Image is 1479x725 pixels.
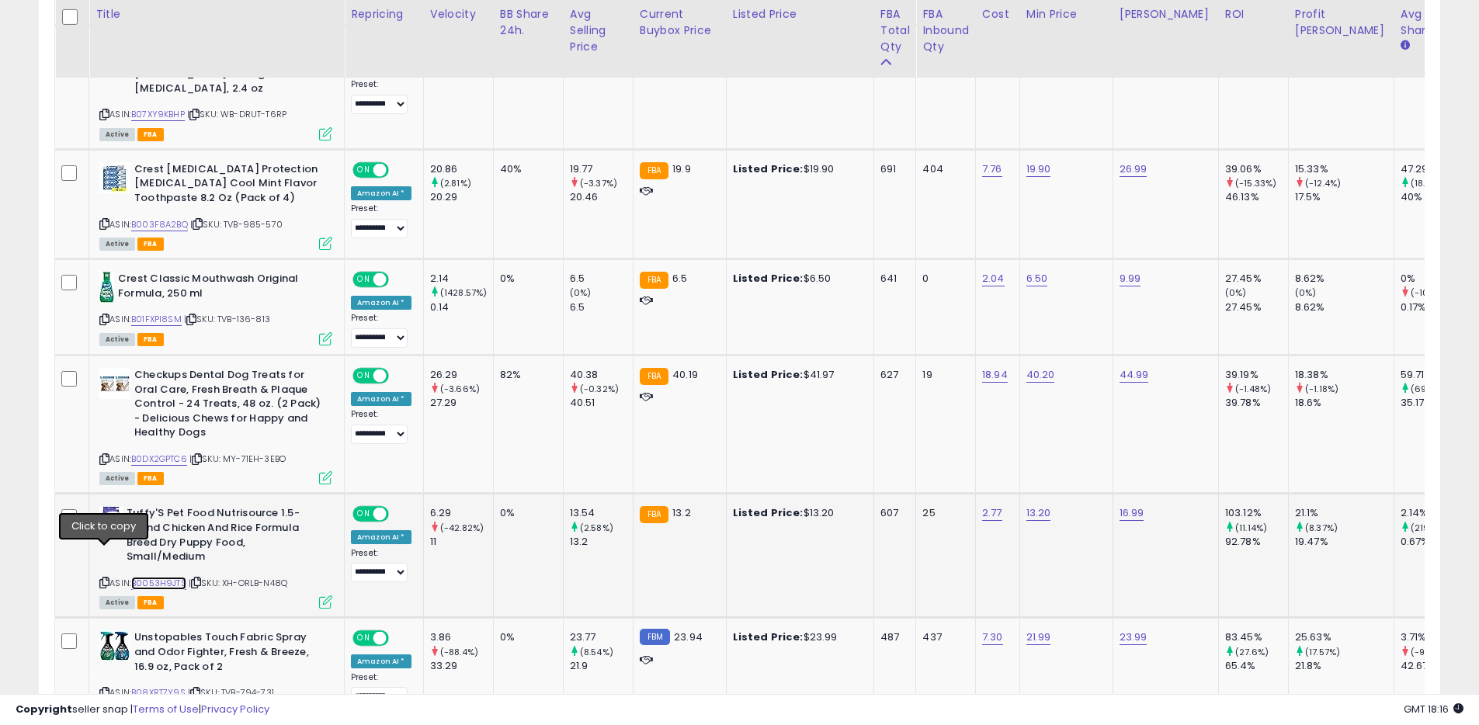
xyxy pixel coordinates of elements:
span: | SKU: TVB-985-570 [190,218,283,231]
b: Listed Price: [733,367,804,382]
small: (-0.32%) [580,383,619,395]
div: 0% [500,630,551,644]
b: Listed Price: [733,271,804,286]
div: 487 [880,630,904,644]
a: 44.99 [1120,367,1149,383]
div: 18.38% [1295,368,1394,382]
div: 40% [1401,190,1463,204]
a: B01FXPI8SM [131,313,182,326]
span: OFF [387,164,411,177]
div: 437 [922,630,963,644]
a: 18.94 [982,367,1008,383]
div: 0.17% [1401,300,1463,314]
div: 59.71% [1401,368,1463,382]
small: FBA [640,162,668,179]
small: (-100%) [1411,286,1446,299]
div: ROI [1225,6,1282,23]
div: 18.6% [1295,396,1394,410]
small: Avg BB Share. [1401,39,1410,53]
span: | SKU: MY-71EH-3EBO [189,453,286,465]
div: 2.14% [1401,506,1463,520]
div: 15.33% [1295,162,1394,176]
small: FBA [640,506,668,523]
span: ON [354,369,373,383]
div: 20.86 [430,162,493,176]
div: 3.71% [1401,630,1463,644]
span: FBA [137,128,164,141]
div: 23.77 [570,630,633,644]
div: 13.54 [570,506,633,520]
div: Preset: [351,548,411,583]
a: 19.90 [1026,161,1051,177]
a: 7.76 [982,161,1002,177]
div: Amazon AI * [351,296,411,310]
div: ASIN: [99,368,332,483]
div: 0% [1401,272,1463,286]
a: 7.30 [982,630,1003,645]
a: B0DX2GPTC6 [131,453,187,466]
div: 27.45% [1225,272,1288,286]
div: 20.46 [570,190,633,204]
div: 46.13% [1225,190,1288,204]
div: Preset: [351,313,411,348]
span: All listings currently available for purchase on Amazon [99,128,135,141]
div: 8.62% [1295,300,1394,314]
div: 627 [880,368,904,382]
div: Preset: [351,672,411,707]
div: 2.14 [430,272,493,286]
div: 42.67% [1401,659,1463,673]
div: 19.77 [570,162,633,176]
b: Crest [MEDICAL_DATA] Protection [MEDICAL_DATA] Cool Mint Flavor Toothpaste 8.2 Oz (Pack of 4) [134,162,323,210]
span: ON [354,273,373,286]
div: 21.8% [1295,659,1394,673]
small: (-1.48%) [1235,383,1271,395]
span: ON [354,164,373,177]
span: FBA [137,472,164,485]
div: Profit [PERSON_NAME] [1295,6,1387,39]
div: 65.4% [1225,659,1288,673]
small: (-3.66%) [440,383,480,395]
div: 3.86 [430,630,493,644]
div: Repricing [351,6,417,23]
small: (8.37%) [1305,522,1338,534]
div: Avg Selling Price [570,6,627,55]
div: 13.2 [570,535,633,549]
a: 23.99 [1120,630,1147,645]
small: FBM [640,629,670,645]
div: 0.14 [430,300,493,314]
b: Tuffy'S Pet Food Nutrisource 1.5-Pound Chicken And Rice Formula Breed Dry Puppy Food, Small/Medium [127,506,315,567]
small: (2.58%) [580,522,613,534]
a: 16.99 [1120,505,1144,521]
div: 11 [430,535,493,549]
div: FBA inbound Qty [922,6,969,55]
a: 26.99 [1120,161,1147,177]
div: 27.45% [1225,300,1288,314]
div: $13.20 [733,506,862,520]
div: 17.5% [1295,190,1394,204]
div: 6.5 [570,300,633,314]
a: Privacy Policy [201,702,269,716]
small: (-42.82%) [440,522,484,534]
b: Listed Price: [733,505,804,520]
small: (-3.37%) [580,177,617,189]
div: ASIN: [99,506,332,607]
div: 21.1% [1295,506,1394,520]
a: B07XY9KBHP [131,108,185,121]
div: ASIN: [99,272,332,344]
div: 82% [500,368,551,382]
span: | SKU: XH-ORLB-N48Q [189,577,287,589]
div: 92.78% [1225,535,1288,549]
a: Terms of Use [133,702,199,716]
div: 0% [500,272,551,286]
a: B003F8A2BQ [131,218,188,231]
a: 21.99 [1026,630,1051,645]
div: 0% [500,506,551,520]
img: 41WPNMMLcdL._SL40_.jpg [99,368,130,399]
a: 9.99 [1120,271,1141,286]
small: (0%) [570,286,592,299]
span: 40.19 [672,367,698,382]
small: (0%) [1225,286,1247,299]
div: 6.29 [430,506,493,520]
span: All listings currently available for purchase on Amazon [99,238,135,251]
b: Crest Classic Mouthwash Original Formula, 250 ml [118,272,307,304]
